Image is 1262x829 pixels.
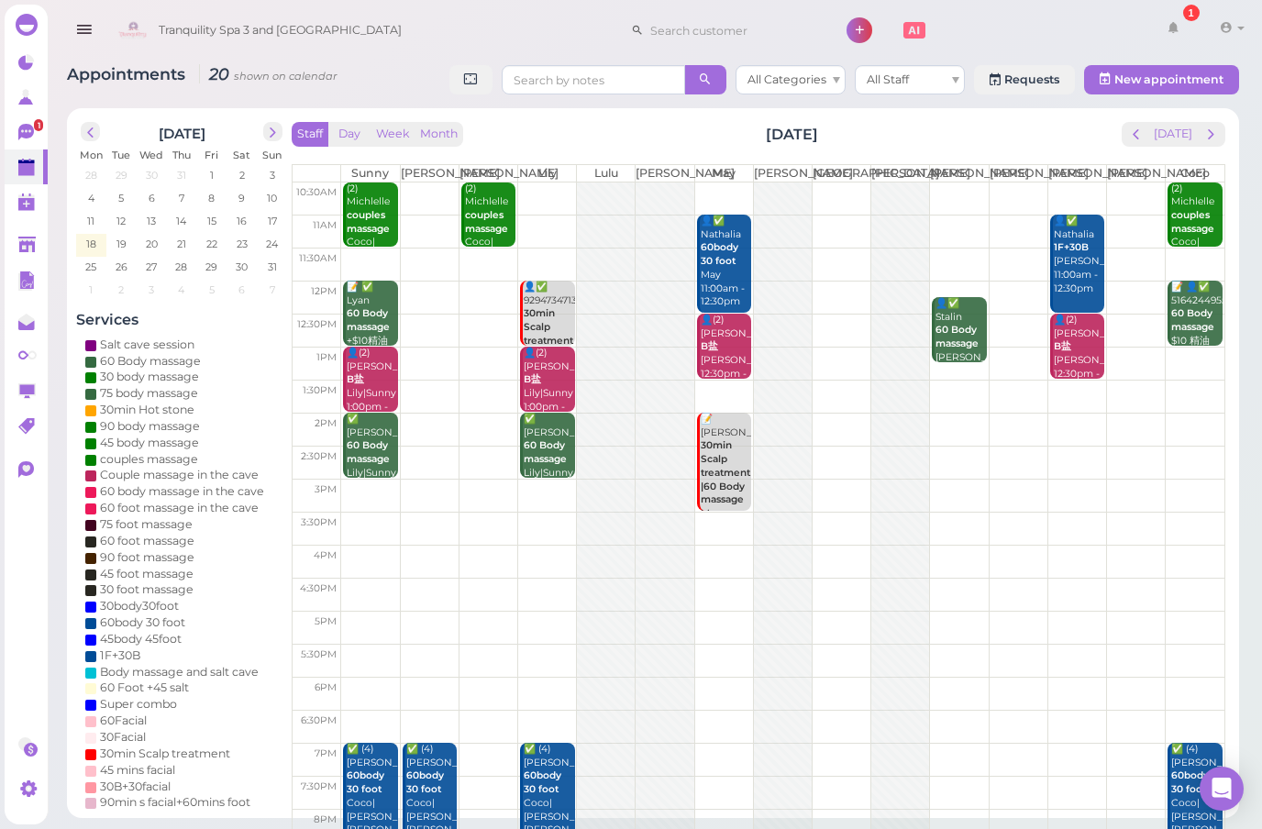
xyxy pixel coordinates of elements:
span: 17 [266,213,279,229]
span: 31 [175,167,188,183]
button: next [263,122,282,141]
span: 3pm [315,483,337,495]
th: [PERSON_NAME] [459,165,517,182]
button: New appointment [1084,65,1239,94]
span: Tranquility Spa 3 and [GEOGRAPHIC_DATA] [159,5,402,56]
b: 60body 30 foot [701,241,738,267]
div: 30 foot massage [100,581,194,598]
span: Wed [139,149,163,161]
span: 6 [147,190,157,206]
button: Day [327,122,371,147]
b: B盐 [1054,340,1071,352]
span: 2:30pm [301,450,337,462]
th: Coco [1166,165,1224,182]
div: 90 foot massage [100,549,194,566]
span: 7pm [315,747,337,759]
span: Sun [262,149,282,161]
span: 10:30am [296,186,337,198]
span: 18 [84,236,98,252]
span: 23 [235,236,249,252]
div: ✅ [PERSON_NAME] Lily|Sunny 2:00pm - 3:00pm [523,413,575,507]
span: 7 [177,190,186,206]
button: prev [81,122,100,141]
span: 16 [235,213,249,229]
span: Sat [233,149,250,161]
div: 30B+30facial [100,779,171,795]
span: 1:30pm [303,384,337,396]
div: couples massage [100,451,198,468]
span: Appointments [67,64,190,83]
span: 8 [206,190,216,206]
span: 4pm [314,549,337,561]
span: 31 [266,259,279,275]
span: 25 [83,259,98,275]
div: Super combo [100,696,177,713]
div: 👤(2) [PERSON_NAME] Lily|Sunny 1:00pm - 2:00pm [523,347,575,427]
span: New appointment [1114,72,1223,86]
div: 60 foot massage in the cave [100,500,259,516]
b: B盐 [347,373,364,385]
span: 7 [268,282,277,298]
b: couples massage [347,209,390,235]
span: 27 [144,259,159,275]
span: 5pm [315,615,337,627]
span: 1 [34,119,43,131]
i: 20 [199,64,338,83]
b: 60 Body massage [1171,307,1214,333]
span: 29 [114,167,129,183]
div: 60Facial [100,713,147,729]
span: 6 [237,282,247,298]
input: Search by notes [502,65,685,94]
div: 60 Body massage [100,353,201,370]
div: 1 [1183,5,1200,21]
span: 4 [176,282,186,298]
span: 8pm [314,813,337,825]
b: 60 Body massage [524,439,567,465]
div: Salt cave session [100,337,194,353]
th: Lily [517,165,576,182]
div: 👤✅ 9294734713 Lily 12:00pm - 1:00pm [523,281,575,415]
span: 12 [115,213,127,229]
div: 45 mins facial [100,762,175,779]
button: prev [1122,122,1150,147]
span: 29 [204,259,219,275]
span: 9 [237,190,247,206]
span: 3 [147,282,156,298]
span: 2pm [315,417,337,429]
span: 6:30pm [301,714,337,726]
div: 90min s facial+60mins foot [100,794,250,811]
span: 6pm [315,681,337,693]
th: Lulu [577,165,636,182]
span: 4 [86,190,96,206]
span: All Staff [867,72,909,86]
span: 1 [87,282,94,298]
div: (2) Michlelle Coco|[PERSON_NAME] |Sunny 10:30am - 11:30am [1170,182,1223,304]
div: 30 body massage [100,369,199,385]
span: 26 [114,259,129,275]
span: 12pm [311,285,337,297]
div: 75 foot massage [100,516,193,533]
span: 13 [145,213,158,229]
span: 19 [115,236,128,252]
a: Requests [974,65,1075,94]
span: 11am [313,219,337,231]
span: 3:30pm [301,516,337,528]
b: couples massage [1171,209,1214,235]
span: 30 [234,259,249,275]
div: 45 body massage [100,435,199,451]
div: 60body 30 foot [100,614,185,631]
div: 30Facial [100,729,146,746]
div: 60 foot massage [100,533,194,549]
a: 1 [5,115,48,149]
div: ✅ [PERSON_NAME] Lily|Sunny 2:00pm - 3:00pm [346,413,398,507]
b: 60 Body massage [347,439,390,465]
th: [PERSON_NAME] [989,165,1047,182]
div: 90 body massage [100,418,200,435]
div: Couple massage in the cave [100,467,259,483]
span: 24 [264,236,280,252]
span: 2 [238,167,247,183]
span: 11 [85,213,96,229]
th: [PERSON_NAME] [930,165,989,182]
div: 👤✅ Stalin [PERSON_NAME] 12:15pm - 1:15pm [935,297,987,392]
div: 👤✅ Nathalia May 11:00am - 12:30pm [700,215,752,309]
